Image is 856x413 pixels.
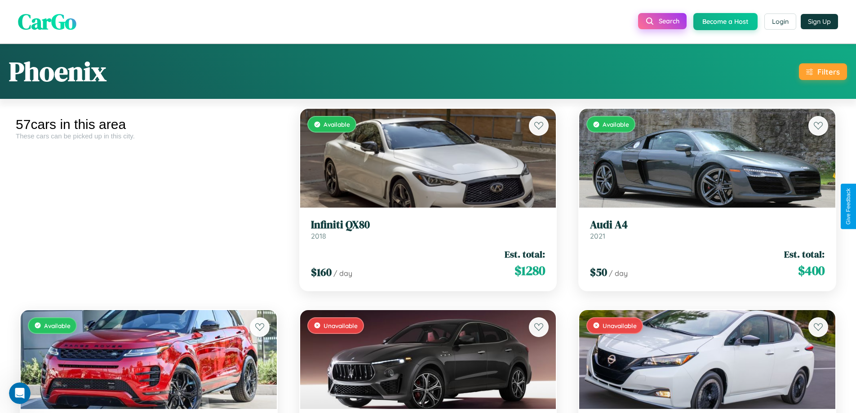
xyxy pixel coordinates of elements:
button: Login [764,13,796,30]
div: These cars can be picked up in this city. [16,132,282,140]
span: CarGo [18,7,76,36]
span: $ 160 [311,265,332,280]
iframe: Intercom live chat [9,382,31,404]
span: / day [333,269,352,278]
span: Available [324,120,350,128]
button: Search [638,13,687,29]
h3: Infiniti QX80 [311,218,546,231]
button: Sign Up [801,14,838,29]
span: $ 1280 [514,262,545,280]
span: Available [603,120,629,128]
span: Est. total: [784,248,825,261]
span: Unavailable [324,322,358,329]
span: $ 50 [590,265,607,280]
div: Give Feedback [845,188,852,225]
button: Become a Host [693,13,758,30]
div: Filters [817,67,840,76]
h3: Audi A4 [590,218,825,231]
a: Infiniti QX802018 [311,218,546,240]
span: / day [609,269,628,278]
span: 2021 [590,231,605,240]
span: Search [659,17,679,25]
div: 57 cars in this area [16,117,282,132]
span: 2018 [311,231,326,240]
span: Unavailable [603,322,637,329]
span: $ 400 [798,262,825,280]
button: Filters [799,63,847,80]
span: Est. total: [505,248,545,261]
h1: Phoenix [9,53,106,90]
a: Audi A42021 [590,218,825,240]
span: Available [44,322,71,329]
